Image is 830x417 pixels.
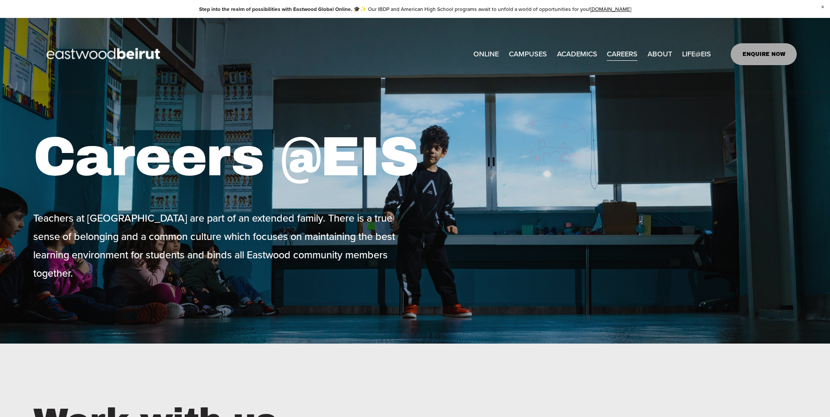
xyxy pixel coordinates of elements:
[607,47,637,61] a: CAREERS
[473,47,499,61] a: ONLINE
[590,5,631,13] a: [DOMAIN_NAME]
[682,48,711,61] span: LIFE@EIS
[557,47,597,61] a: folder dropdown
[33,124,476,190] h1: Careers @EIS
[648,47,672,61] a: folder dropdown
[682,47,711,61] a: folder dropdown
[731,43,797,65] a: ENQUIRE NOW
[648,48,672,61] span: ABOUT
[33,32,176,76] img: EastwoodIS Global Site
[33,209,413,282] p: Teachers at [GEOGRAPHIC_DATA] are part of an extended family. There is a true sense of belonging ...
[509,47,547,61] a: folder dropdown
[557,48,597,61] span: ACADEMICS
[509,48,547,61] span: CAMPUSES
